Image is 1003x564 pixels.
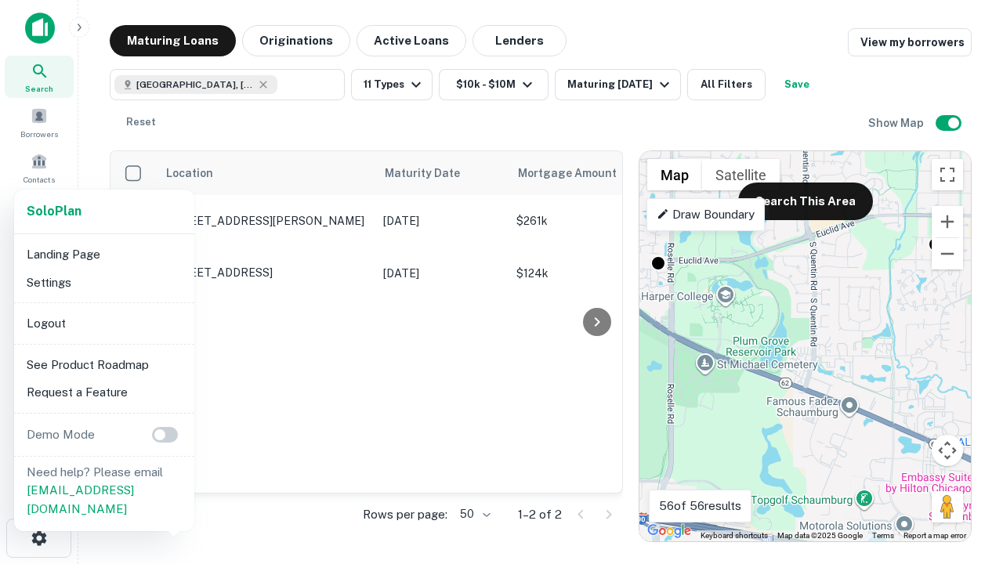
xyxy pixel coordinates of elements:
[925,389,1003,464] iframe: Chat Widget
[27,463,182,519] p: Need help? Please email
[20,425,101,444] p: Demo Mode
[20,269,188,297] li: Settings
[27,202,81,221] a: SoloPlan
[20,309,188,338] li: Logout
[20,378,188,407] li: Request a Feature
[20,240,188,269] li: Landing Page
[20,351,188,379] li: See Product Roadmap
[27,204,81,219] strong: Solo Plan
[27,483,134,515] a: [EMAIL_ADDRESS][DOMAIN_NAME]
